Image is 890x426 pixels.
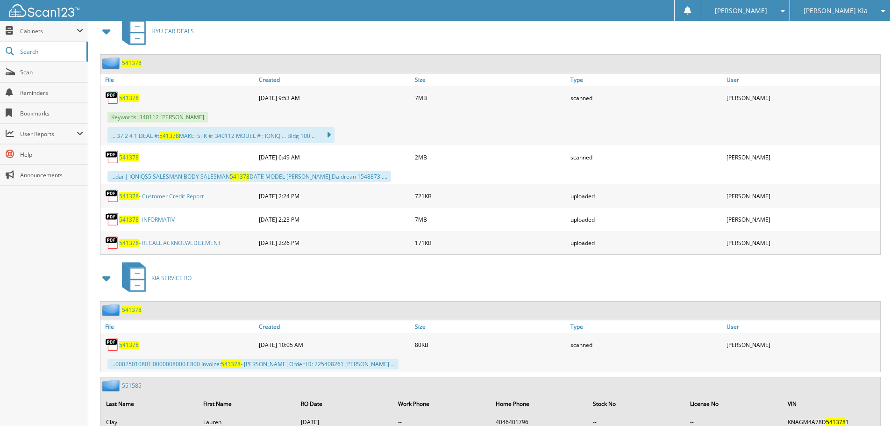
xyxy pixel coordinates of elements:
div: 80KB [413,335,569,354]
span: Bookmarks [20,109,83,117]
a: 541378 [122,306,142,314]
a: Size [413,320,569,333]
span: Scan [20,68,83,76]
iframe: Chat Widget [843,381,890,426]
div: ... 37 2 4 1 DEAL #: MAKE: STK #: 340112 MODEL # : IONIQ ... Bldg 100 ... [107,127,335,143]
div: [DATE] 10:05 AM [256,335,413,354]
img: PDF.png [105,236,119,250]
a: File [100,320,256,333]
div: 2MB [413,148,569,166]
a: Created [256,73,413,86]
div: 7MB [413,88,569,107]
span: KIA SERVICE RO [151,274,192,282]
span: [PERSON_NAME] Kia [804,8,868,14]
span: Keywords: 340112 [PERSON_NAME] [107,112,208,123]
div: uploaded [568,233,724,252]
img: PDF.png [105,150,119,164]
div: ...00025010801 0000008000 E800 Invoice: - [PERSON_NAME] Order ID: 225408261 [PERSON_NAME] ... [107,359,399,369]
span: 541378 [119,192,139,200]
div: 721KB [413,187,569,205]
img: PDF.png [105,189,119,203]
a: 551585 [122,382,142,390]
img: PDF.png [105,91,119,105]
a: 541378 [119,341,139,349]
div: [PERSON_NAME] [724,88,880,107]
span: 541378 [230,173,249,181]
img: scan123-logo-white.svg [9,4,79,17]
a: 541378- RECALL ACKNOLWEDGEMENT [119,239,221,247]
span: 541378 [159,132,179,140]
th: License No [685,394,782,413]
a: Created [256,320,413,333]
img: PDF.png [105,212,119,226]
th: Home Phone [491,394,587,413]
span: 541378 [221,360,241,368]
img: folder2.png [102,57,122,69]
div: uploaded [568,187,724,205]
th: Stock No [588,394,684,413]
a: File [100,73,256,86]
th: VIN [783,394,879,413]
div: 171KB [413,233,569,252]
a: HYU CAR DEALS [116,13,194,50]
div: [PERSON_NAME] [724,148,880,166]
span: [PERSON_NAME] [715,8,767,14]
a: Type [568,320,724,333]
a: Type [568,73,724,86]
div: uploaded [568,210,724,229]
div: scanned [568,148,724,166]
a: 541378 [122,59,142,67]
span: 541378 [119,216,139,224]
a: 541378- Customer Credit Report [119,192,204,200]
span: Cabinets [20,27,77,35]
div: [DATE] 2:23 PM [256,210,413,229]
a: User [724,320,880,333]
a: KIA SERVICE RO [116,260,192,296]
span: Search [20,48,82,56]
span: 541378 [826,418,846,426]
div: [PERSON_NAME] [724,187,880,205]
span: 541378 [119,239,139,247]
img: PDF.png [105,338,119,352]
div: scanned [568,335,724,354]
img: folder2.png [102,304,122,316]
span: Help [20,151,83,159]
span: HYU CAR DEALS [151,27,194,35]
a: Size [413,73,569,86]
div: [PERSON_NAME] [724,210,880,229]
div: scanned [568,88,724,107]
span: Announcements [20,171,83,179]
a: 541378 [119,94,139,102]
span: User Reports [20,130,77,138]
th: Work Phone [393,394,490,413]
th: First Name [199,394,295,413]
span: Reminders [20,89,83,97]
a: 541378 [119,153,139,161]
div: [DATE] 6:49 AM [256,148,413,166]
th: RO Date [296,394,392,413]
div: 7MB [413,210,569,229]
img: folder2.png [102,380,122,391]
div: [DATE] 9:53 AM [256,88,413,107]
a: User [724,73,880,86]
div: [PERSON_NAME] [724,233,880,252]
div: ...dai | IONIQS5 SALESMAN BODY SALESMAN DATE MODEL [PERSON_NAME],Daidrean 1548873 .... [107,171,391,182]
a: 541378- INFORMATIV [119,216,175,224]
div: [DATE] 2:26 PM [256,233,413,252]
th: Last Name [101,394,198,413]
div: [PERSON_NAME] [724,335,880,354]
div: [DATE] 2:24 PM [256,187,413,205]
